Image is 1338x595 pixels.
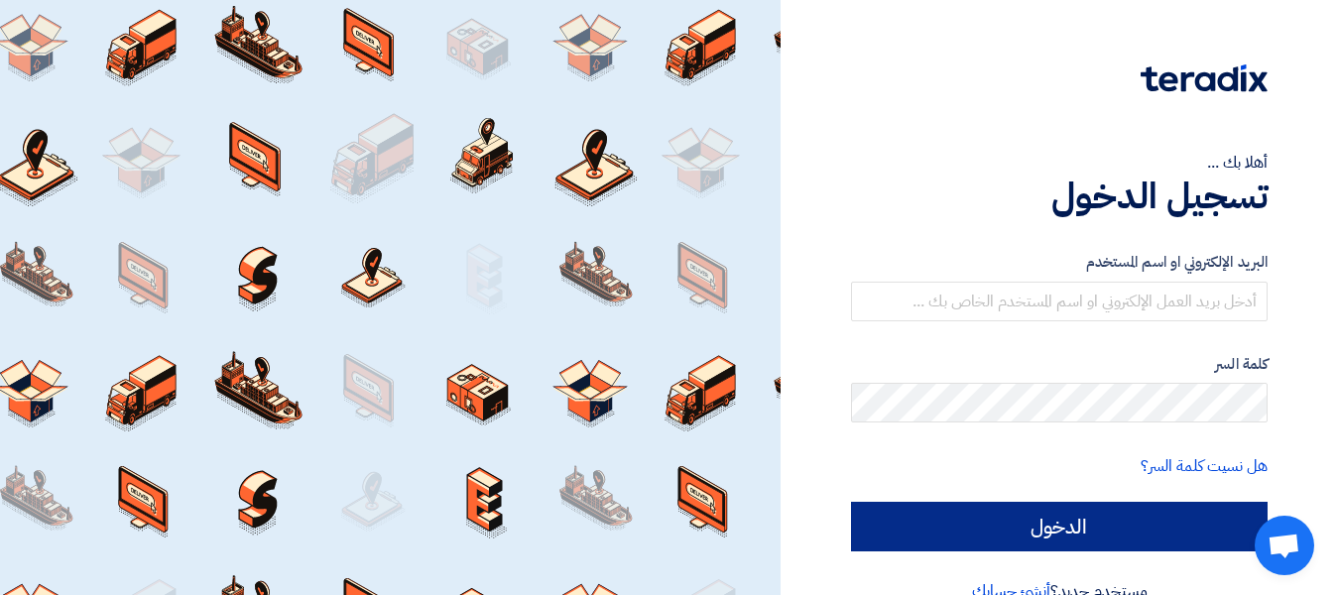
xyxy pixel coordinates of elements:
div: Open chat [1255,516,1314,575]
label: البريد الإلكتروني او اسم المستخدم [851,251,1268,274]
a: هل نسيت كلمة السر؟ [1141,454,1268,478]
input: أدخل بريد العمل الإلكتروني او اسم المستخدم الخاص بك ... [851,282,1268,321]
label: كلمة السر [851,353,1268,376]
div: أهلا بك ... [851,151,1268,175]
h1: تسجيل الدخول [851,175,1268,218]
input: الدخول [851,502,1268,551]
img: Teradix logo [1141,64,1268,92]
